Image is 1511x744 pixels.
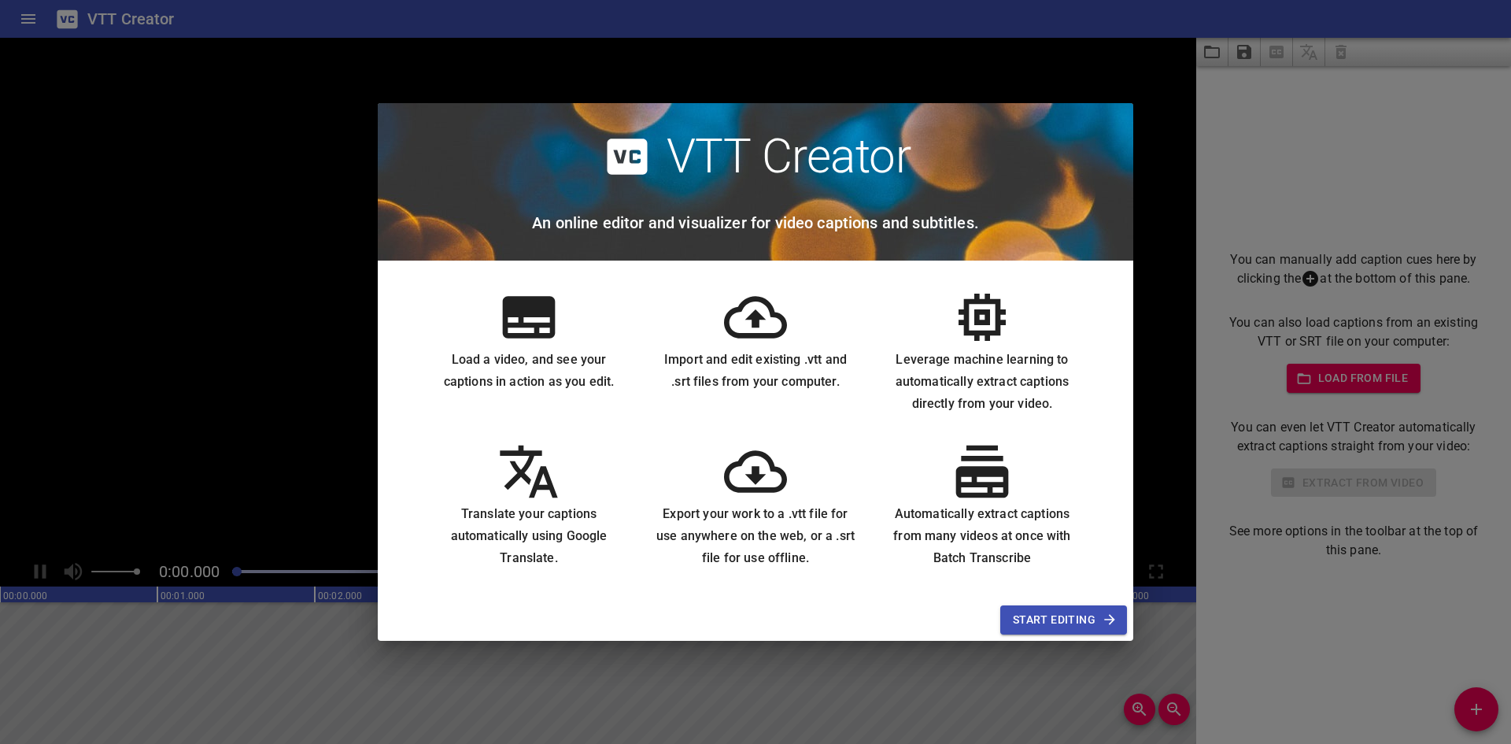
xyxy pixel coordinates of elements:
h6: Load a video, and see your captions in action as you edit. [428,349,630,393]
h6: Translate your captions automatically using Google Translate. [428,503,630,569]
h6: Import and edit existing .vtt and .srt files from your computer. [655,349,856,393]
span: Start Editing [1013,610,1114,630]
h6: Leverage machine learning to automatically extract captions directly from your video. [881,349,1083,415]
h6: An online editor and visualizer for video captions and subtitles. [532,210,979,235]
h6: Export your work to a .vtt file for use anywhere on the web, or a .srt file for use offline. [655,503,856,569]
button: Start Editing [1000,605,1127,635]
h6: Automatically extract captions from many videos at once with Batch Transcribe [881,503,1083,569]
h2: VTT Creator [667,128,911,185]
